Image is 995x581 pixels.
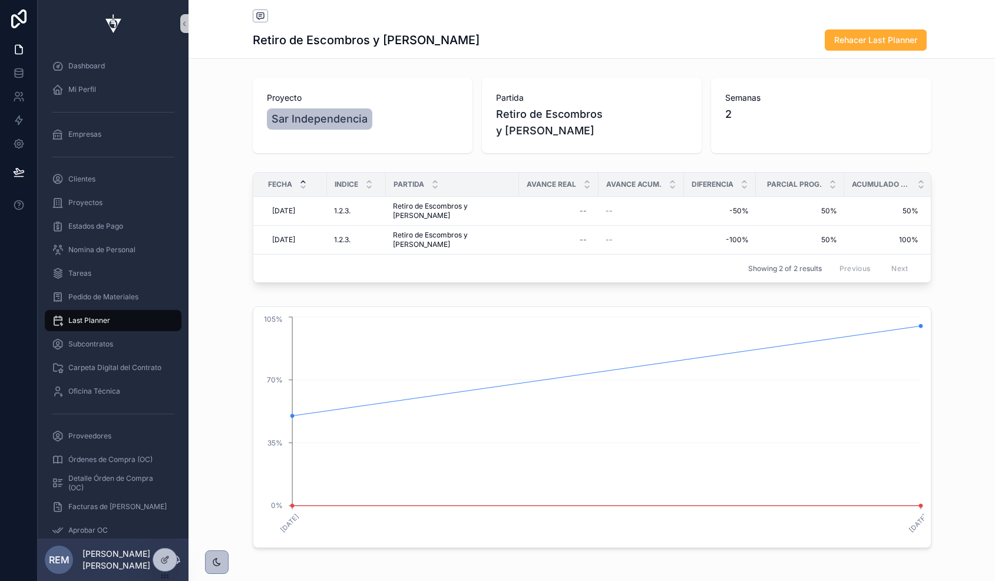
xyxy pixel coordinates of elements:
[38,47,189,539] div: scrollable content
[68,292,138,302] span: Pedido de Materiales
[272,206,295,216] span: [DATE]
[45,216,181,237] a: Estados de Pago
[68,245,135,255] span: Nomina de Personal
[45,263,181,284] a: Tareas
[334,235,351,245] span: 1.2.3.
[264,315,283,323] tspan: 105%
[692,180,733,189] span: Diferencia
[606,180,662,189] span: Avance Acum.
[748,264,822,273] span: Showing 2 of 2 results
[271,501,283,510] tspan: 0%
[606,206,677,216] a: --
[253,32,480,48] h1: Retiro de Escombros y [PERSON_NAME]
[45,381,181,402] a: Oficina Técnica
[279,513,300,534] text: [DATE]
[394,180,424,189] span: Partida
[526,202,591,220] a: --
[45,425,181,447] a: Proveedores
[68,526,108,535] span: Aprobar OC
[45,286,181,308] a: Pedido de Materiales
[606,235,677,245] a: --
[334,235,379,245] a: 1.2.3.
[45,449,181,470] a: Órdenes de Compra (OC)
[68,174,95,184] span: Clientes
[68,474,170,493] span: Detalle Órden de Compra (OC)
[763,235,837,245] a: 50%
[272,111,368,127] span: Sar Independencia
[526,230,591,249] a: --
[68,339,113,349] span: Subcontratos
[845,235,918,245] a: 100%
[496,106,687,139] span: Retiro de Escombros y [PERSON_NAME]
[267,438,283,447] tspan: 35%
[272,235,295,245] span: [DATE]
[68,85,96,94] span: Mi Perfil
[767,180,822,189] span: Parcial Prog.
[845,206,918,216] a: 50%
[334,206,379,216] a: 1.2.3.
[606,235,613,245] span: --
[45,79,181,100] a: Mi Perfil
[68,198,103,207] span: Proyectos
[267,108,372,130] a: Sar Independencia
[825,29,927,51] button: Rehacer Last Planner
[763,206,837,216] a: 50%
[68,455,153,464] span: Órdenes de Compra (OC)
[267,375,283,384] tspan: 70%
[691,235,749,245] a: -100%
[45,55,181,77] a: Dashboard
[49,553,70,567] span: REM
[268,180,292,189] span: Fecha
[852,180,910,189] span: Acumulado Prog.
[45,473,181,494] a: Detalle Órden de Compra (OC)
[68,316,110,325] span: Last Planner
[45,239,181,260] a: Nomina de Personal
[393,230,512,249] a: Retiro de Escombros y [PERSON_NAME]
[580,206,587,216] div: --
[45,192,181,213] a: Proyectos
[691,206,749,216] a: -50%
[267,202,320,220] a: [DATE]
[45,334,181,355] a: Subcontratos
[68,222,123,231] span: Estados de Pago
[907,513,928,534] text: [DATE]
[68,363,161,372] span: Carpeta Digital del Contrato
[45,496,181,517] a: Facturas de [PERSON_NAME]
[334,206,351,216] span: 1.2.3.
[725,106,917,123] span: 2
[527,180,576,189] span: Avance Real
[496,92,687,104] span: Partida
[267,230,320,249] a: [DATE]
[267,92,458,104] span: Proyecto
[68,269,91,278] span: Tareas
[393,202,512,220] a: Retiro de Escombros y [PERSON_NAME]
[45,169,181,190] a: Clientes
[580,235,587,245] div: --
[45,124,181,145] a: Empresas
[834,34,917,46] span: Rehacer Last Planner
[260,314,924,540] div: chart
[45,357,181,378] a: Carpeta Digital del Contrato
[335,180,358,189] span: Indice
[725,92,917,104] span: Semanas
[68,502,167,511] span: Facturas de [PERSON_NAME]
[68,387,120,396] span: Oficina Técnica
[606,206,613,216] span: --
[82,548,172,572] p: [PERSON_NAME] [PERSON_NAME]
[45,310,181,331] a: Last Planner
[45,520,181,541] a: Aprobar OC
[68,431,111,441] span: Proveedores
[99,14,127,33] img: App logo
[68,130,101,139] span: Empresas
[68,61,105,71] span: Dashboard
